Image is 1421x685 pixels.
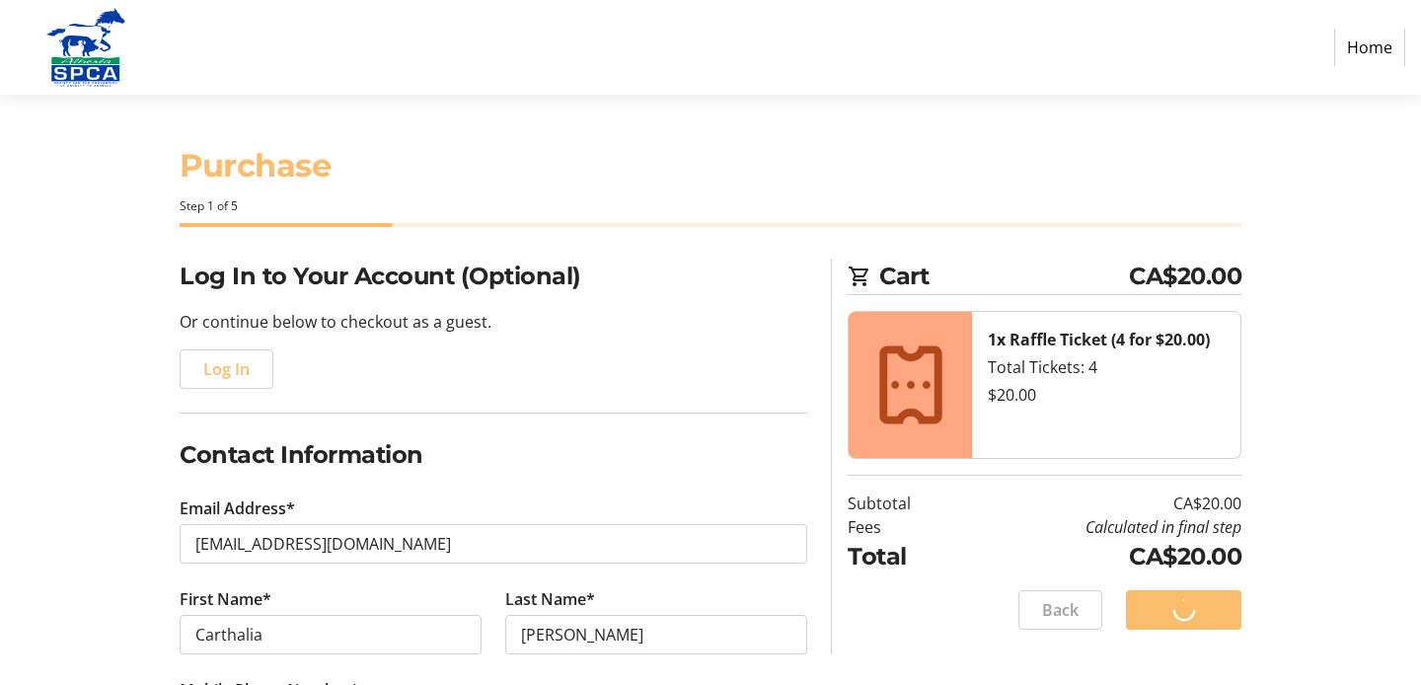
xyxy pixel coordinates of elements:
[180,142,1241,190] h1: Purchase
[848,539,961,574] td: Total
[1334,29,1405,66] a: Home
[848,492,961,515] td: Subtotal
[505,587,595,611] label: Last Name*
[1129,259,1241,294] span: CA$20.00
[180,587,271,611] label: First Name*
[180,437,807,473] h2: Contact Information
[988,329,1210,350] strong: 1x Raffle Ticket (4 for $20.00)
[988,383,1225,407] div: $20.00
[180,310,807,334] p: Or continue below to checkout as a guest.
[180,496,295,520] label: Email Address*
[961,539,1241,574] td: CA$20.00
[180,259,807,294] h2: Log In to Your Account (Optional)
[961,492,1241,515] td: CA$20.00
[180,197,1241,215] div: Step 1 of 5
[848,515,961,539] td: Fees
[180,349,273,389] button: Log In
[16,8,156,87] img: Alberta SPCA's Logo
[961,515,1241,539] td: Calculated in final step
[203,357,250,381] span: Log In
[988,355,1225,379] div: Total Tickets: 4
[879,259,1129,294] span: Cart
